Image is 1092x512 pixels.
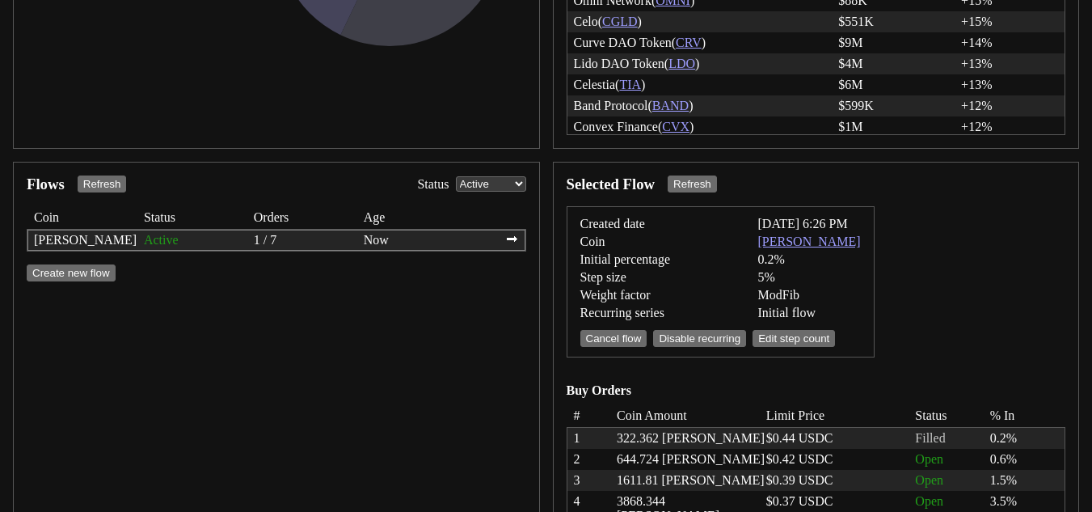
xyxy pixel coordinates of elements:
[990,470,1065,491] div: 1.5%
[990,408,1065,423] span: % In
[838,78,935,92] div: $6M
[34,210,131,225] span: Coin
[766,449,916,470] div: $0.42 USDC
[758,306,861,320] div: Initial flow
[574,36,813,50] div: Curve DAO Token ( )
[580,288,726,303] div: Weight factor
[758,288,861,303] div: ModFib
[364,210,493,225] span: Age
[574,15,813,29] div: Celo ( )
[961,120,1058,134] div: +12%
[417,177,449,192] span: Status
[915,408,989,423] span: Status
[838,15,935,29] div: $551K
[567,449,618,470] div: 2
[961,36,1058,50] div: +14%
[567,428,618,449] div: 1
[753,330,835,347] button: Edit step count
[668,57,695,70] a: LDO
[990,428,1065,449] div: 0.2%
[652,99,689,112] a: BAND
[758,235,861,249] a: [PERSON_NAME]
[574,120,813,134] div: Convex Finance ( )
[254,233,351,248] div: 1 / 7
[990,449,1065,470] div: 0.6%
[617,470,766,491] div: 1611.81 [PERSON_NAME]
[617,408,766,423] span: Coin Amount
[961,78,1058,92] div: +13%
[580,235,726,249] div: Coin
[619,78,641,91] a: TIA
[758,217,861,231] div: [DATE] 6:26 PM
[602,15,638,28] a: CGLD
[580,217,726,231] div: Created date
[676,36,702,49] a: CRV
[915,449,989,470] div: Open
[653,330,746,347] button: Disable recurring
[506,233,519,248] div: ⮕
[364,233,493,248] div: Now
[838,99,935,113] div: $599K
[838,120,935,134] div: $1M
[27,176,65,193] h3: Flows
[758,270,861,285] div: 5 %
[668,176,717,193] button: Refresh
[766,408,916,423] span: Limit Price
[915,428,989,449] div: Filled
[27,264,116,281] button: Create new flow
[961,57,1058,71] div: +13%
[34,233,131,248] div: [PERSON_NAME]
[961,15,1058,29] div: +15%
[574,57,813,71] div: Lido DAO Token ( )
[580,270,726,285] div: Step size
[567,383,1066,398] b: Buy Orders
[766,470,916,491] div: $0.39 USDC
[580,330,647,347] button: Cancel flow
[838,57,935,71] div: $4M
[838,36,935,50] div: $9M
[567,408,618,423] span: #
[617,428,766,449] div: 322.362 [PERSON_NAME]
[574,78,813,92] div: Celestia ( )
[580,306,726,320] div: Recurring series
[961,99,1058,113] div: +12%
[766,428,916,449] div: $0.44 USDC
[662,120,689,133] a: CVX
[915,470,989,491] div: Open
[567,176,656,193] h3: Selected Flow
[758,252,861,267] div: 0.2 %
[78,176,127,193] button: Refresh
[580,252,726,267] div: Initial percentage
[254,210,351,225] span: Orders
[574,99,813,113] div: Band Protocol ( )
[567,470,618,491] div: 3
[144,210,241,225] span: Status
[617,449,766,470] div: 644.724 [PERSON_NAME]
[144,233,241,248] div: Active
